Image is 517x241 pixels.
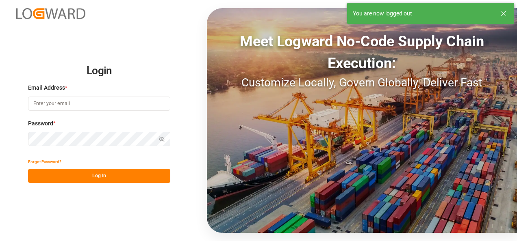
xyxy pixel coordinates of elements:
div: Meet Logward No-Code Supply Chain Execution: [207,30,517,74]
h2: Login [28,58,170,84]
button: Log In [28,169,170,183]
div: You are now logged out [353,9,493,18]
span: Email Address [28,84,65,92]
div: Customize Locally, Govern Globally, Deliver Fast [207,74,517,91]
input: Enter your email [28,97,170,111]
img: Logward_new_orange.png [16,8,85,19]
span: Password [28,119,53,128]
button: Forgot Password? [28,155,61,169]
